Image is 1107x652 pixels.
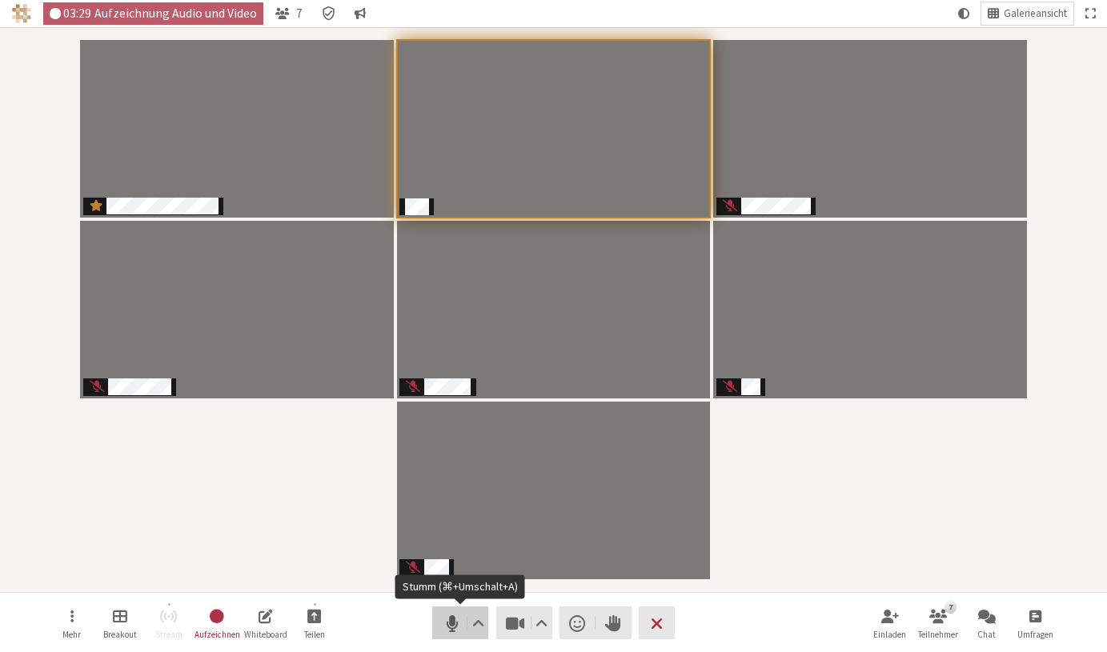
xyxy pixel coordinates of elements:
span: Teilen [304,630,325,639]
div: Besprechungsdetails Verschlüsselung aktiviert [315,2,343,25]
span: Mehr [62,630,81,639]
div: 7 [945,600,957,613]
span: Galerieansicht [1004,8,1067,20]
span: Chat [977,630,996,639]
button: Teilnehmer einladen (⌘+Umschalt+I) [868,602,912,645]
button: Ganzer Bildschirm [1079,2,1101,25]
button: Video stoppen (⌘+Umschalt+V) [496,606,552,639]
span: Aufzeichnen [195,630,240,639]
button: Hand heben [596,606,632,639]
span: Aufzeichnung Audio und Video [94,6,257,20]
button: Chat öffnen [965,602,1009,645]
button: Offene Umfrage [1013,602,1057,645]
button: Layout ändern [981,2,1073,25]
button: Systemmodus verwenden [952,2,976,25]
button: Videoeinstellungen [531,606,551,639]
img: Iotum [12,4,31,23]
button: Teilnehmerliste öffnen [916,602,961,645]
button: Gespräch [348,2,372,25]
span: Breakout [103,630,137,639]
button: Besprechung beenden oder verlassen [639,606,675,639]
span: Whiteboard [244,630,287,639]
button: Aufzeichung beenden [195,602,239,645]
div: Audio & Video [43,2,264,25]
button: Stumm (⌘+Umschalt+A) [432,606,488,639]
button: Audioeinstellungen [468,606,488,639]
button: Freigabe starten [292,602,337,645]
span: Umfragen [1017,630,1053,639]
button: Das Streaming kann nicht gestartet werden, ohne vorher die Aufzeichnung zu stoppen [146,602,191,645]
button: Freigegebenes Whiteboard öffnen [243,602,288,645]
button: Menü öffnen [50,602,94,645]
button: Breakout-Räume verwalten [98,602,142,645]
span: Einladen [873,630,906,639]
button: Teilnehmerliste öffnen [269,2,309,25]
span: 03:29 [63,6,91,20]
span: Stream [155,630,182,639]
button: Reaktion senden [560,606,596,639]
span: Teilnehmer [918,630,958,639]
span: 7 [296,6,303,20]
